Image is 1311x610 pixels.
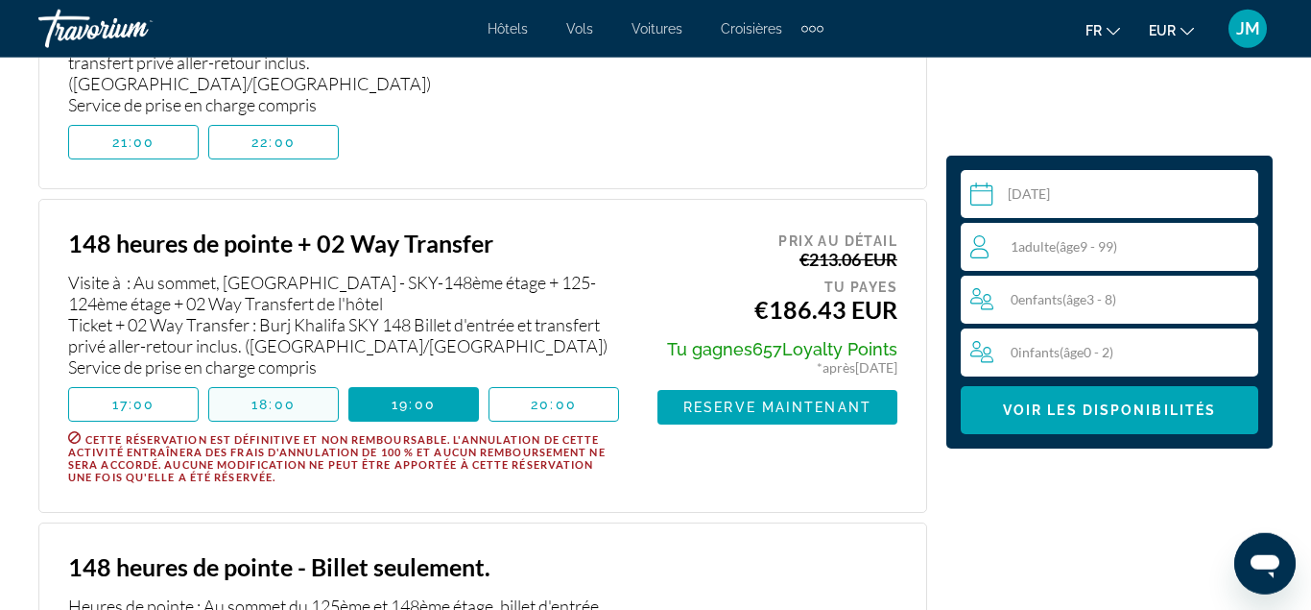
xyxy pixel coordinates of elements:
a: Croisières [721,21,782,37]
span: Tu gagnes [667,339,752,359]
button: 21:00 [68,125,199,159]
ins: €186.43 EUR [754,295,897,324]
button: 18:00 [208,387,339,422]
div: Old price: €213.06 EUR, Sale Price: €186.43 EUR [657,229,897,324]
span: Enfants [1018,291,1062,307]
span: 0 [1011,344,1113,360]
a: Hôtels [488,21,528,37]
div: Prix au détail [657,229,897,249]
span: 17:00 [112,397,155,412]
span: 22:00 [251,134,296,150]
span: 657 [752,339,782,359]
h3: 148 heures de pointe + 02 Way Transfer [68,229,619,257]
a: Vols [566,21,593,37]
button: 22:00 [208,125,339,159]
span: 18:00 [251,397,296,412]
span: Infants [1018,344,1060,360]
span: ( 0 - 2) [1060,344,1113,360]
span: 1 [1011,238,1117,255]
span: âge [1060,238,1080,255]
span: ( 9 - 99) [1056,238,1117,255]
span: Cette réservation est définitive et non remboursable. L'annulation de cette activité entraînera d... [68,433,606,483]
span: fr [1085,23,1102,38]
a: Voitures [632,21,682,37]
span: Reserve maintenant [683,400,871,415]
button: 19:00 [348,387,479,422]
button: 17:00 [68,387,199,422]
span: ( 3 - 8) [1062,291,1116,307]
div: * [DATE] [657,359,897,376]
span: 0 [1011,291,1116,307]
iframe: Bouton de lancement de la fenêtre de messagerie [1234,533,1296,595]
span: JM [1236,19,1260,38]
span: après [822,359,855,376]
button: Change language [1085,16,1120,44]
del: €213.06 EUR [799,249,897,270]
span: âge [1063,344,1084,360]
button: Travelers: 1 adult, 0 children [961,223,1258,377]
a: Travorium [38,4,230,54]
span: 20:00 [531,397,577,412]
div: Tu payes [657,275,897,295]
span: 19:00 [392,397,436,412]
h3: 148 heures de pointe - Billet seulement. [68,552,619,581]
span: Adulte [1018,238,1056,255]
span: Loyalty Points [782,339,897,359]
span: Voir les disponibilités [1003,403,1216,418]
span: 21:00 [112,134,155,150]
button: Voir les disponibilités [961,386,1258,434]
span: EUR [1149,23,1176,38]
button: Change currency [1149,16,1194,44]
button: Extra navigation items [801,13,823,44]
button: Reserve maintenant [657,390,897,425]
button: 20:00 [489,387,619,422]
button: User Menu [1223,9,1273,49]
span: âge [1066,291,1086,307]
div: Visite à : Au sommet, [GEOGRAPHIC_DATA] - SKY-148ème étage + 125-124ème étage + 02 Way Transfert ... [68,272,619,378]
